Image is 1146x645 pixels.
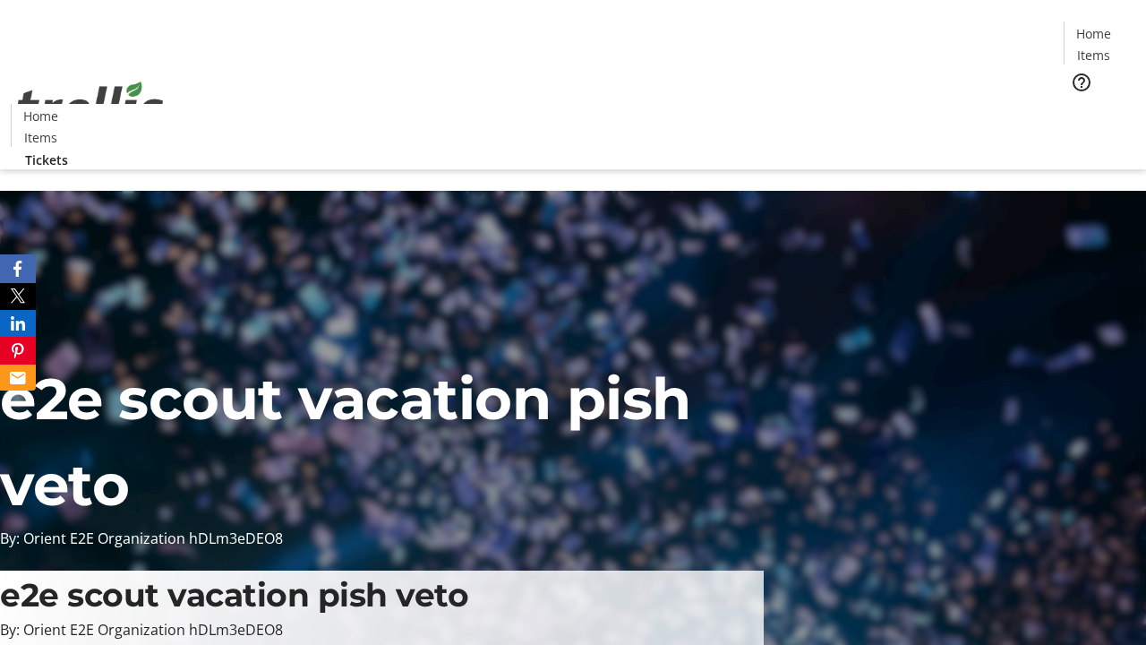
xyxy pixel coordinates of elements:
a: Home [12,107,69,125]
a: Items [1065,46,1122,64]
span: Items [24,128,57,147]
span: Tickets [25,150,68,169]
img: Orient E2E Organization hDLm3eDEO8's Logo [11,62,170,151]
a: Tickets [1064,104,1135,123]
span: Items [1077,46,1110,64]
button: Help [1064,64,1099,100]
span: Home [1076,24,1111,43]
span: Tickets [1078,104,1121,123]
a: Items [12,128,69,147]
a: Home [1065,24,1122,43]
a: Tickets [11,150,82,169]
span: Home [23,107,58,125]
